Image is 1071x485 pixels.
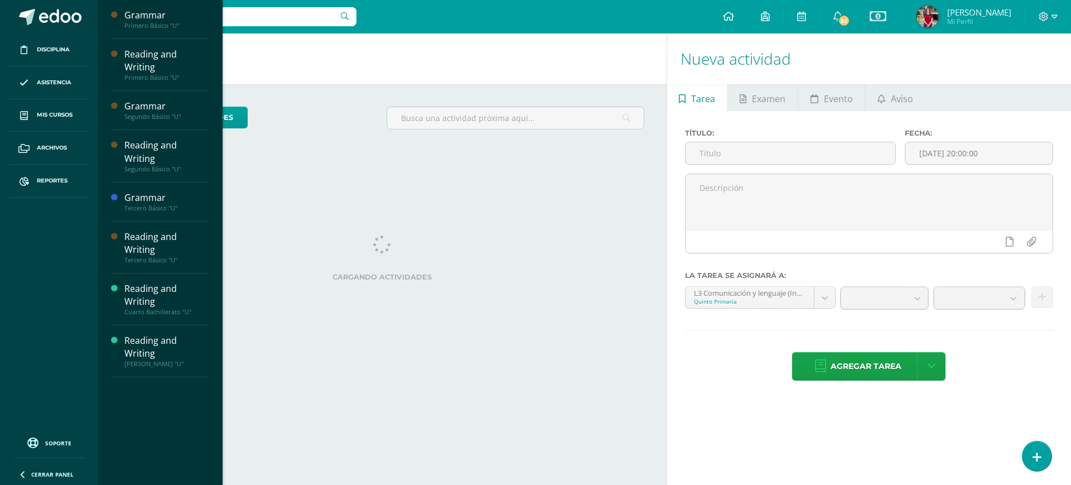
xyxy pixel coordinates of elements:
[824,85,853,112] span: Evento
[9,132,89,165] a: Archivos
[124,100,209,121] a: GrammarSegundo Básico "U"
[124,282,209,316] a: Reading and WritingCuarto Bachillerato "U"
[124,48,209,74] div: Reading and Writing
[947,7,1011,18] span: [PERSON_NAME]
[798,84,865,111] a: Evento
[112,33,653,84] h1: Actividades
[124,9,209,30] a: GrammarPrimero Básico "U"
[124,308,209,316] div: Cuarto Bachillerato "U"
[9,33,89,66] a: Disciplina
[37,176,67,185] span: Reportes
[124,22,209,30] div: Primero Básico "U"
[905,142,1053,164] input: Fecha de entrega
[124,191,209,212] a: GrammarTercero Básico "U"
[694,287,805,297] div: L3 Comunicación y lenguaje (Inglés) 'compound--L3 Comunicación y lenguaje (Inglés)'
[838,15,850,27] span: 32
[124,74,209,81] div: Primero Básico "U"
[124,48,209,81] a: Reading and WritingPrimero Básico "U"
[752,85,785,112] span: Examen
[694,297,805,305] div: Quinto Primaria
[686,142,896,164] input: Título
[120,273,644,281] label: Cargando actividades
[37,45,70,54] span: Disciplina
[124,231,209,264] a: Reading and WritingTercero Básico "U"
[667,84,727,111] a: Tarea
[916,6,939,28] img: 352c638b02aaae08c95ba80ed60c845f.png
[124,334,209,368] a: Reading and Writing[PERSON_NAME] "U"
[685,271,1053,280] label: La tarea se asignará a:
[831,353,901,380] span: Agregar tarea
[947,17,1011,26] span: Mi Perfil
[124,100,209,113] div: Grammar
[124,139,209,165] div: Reading and Writing
[9,99,89,132] a: Mis cursos
[124,334,209,360] div: Reading and Writing
[124,256,209,264] div: Tercero Básico "U"
[124,165,209,173] div: Segundo Básico "U"
[387,107,643,129] input: Busca una actividad próxima aquí...
[37,78,71,87] span: Asistencia
[124,360,209,368] div: [PERSON_NAME] "U"
[124,282,209,308] div: Reading and Writing
[685,129,896,137] label: Título:
[691,85,715,112] span: Tarea
[9,165,89,198] a: Reportes
[124,9,209,22] div: Grammar
[105,7,356,26] input: Busca un usuario...
[728,84,798,111] a: Examen
[681,33,1058,84] h1: Nueva actividad
[124,231,209,256] div: Reading and Writing
[37,143,67,152] span: Archivos
[891,85,913,112] span: Aviso
[45,439,71,447] span: Soporte
[124,191,209,204] div: Grammar
[37,111,73,119] span: Mis cursos
[124,113,209,121] div: Segundo Básico "U"
[124,139,209,172] a: Reading and WritingSegundo Básico "U"
[9,66,89,99] a: Asistencia
[686,287,835,308] a: L3 Comunicación y lenguaje (Inglés) 'compound--L3 Comunicación y lenguaje (Inglés)'Quinto Primaria
[13,435,85,450] a: Soporte
[124,204,209,212] div: Tercero Básico "U"
[31,470,74,478] span: Cerrar panel
[905,129,1053,137] label: Fecha:
[865,84,925,111] a: Aviso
